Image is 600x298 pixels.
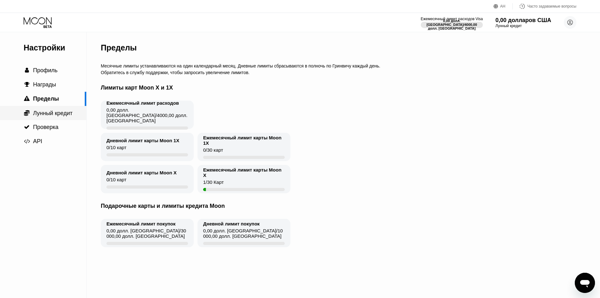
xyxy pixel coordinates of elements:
[109,145,110,150] font: /
[111,145,127,150] font: 10 карт
[24,82,30,87] font: 
[494,3,513,9] div: АН
[500,4,506,9] font: АН
[25,67,29,73] font: 
[206,147,207,153] font: /
[106,170,177,175] font: Дневной лимит карты Moon X
[203,221,260,226] font: Дневной лимит покупок
[24,124,30,130] font: 
[24,67,30,73] div: 
[101,43,137,52] font: Пределы
[207,147,223,153] font: 30 карт
[421,17,483,28] div: Ежемесячный лимит расходов Visa0,00 долл. [GEOGRAPHIC_DATA]/4000,00 долл. [GEOGRAPHIC_DATA]
[207,179,224,185] font: 30 Карт
[203,179,206,185] font: 1
[421,17,483,21] font: Ежемесячный лимит расходов Visa
[180,228,181,233] font: /
[33,67,58,73] font: Профиль
[426,19,464,26] font: 0,00 долл. [GEOGRAPHIC_DATA]
[106,138,179,143] font: Дневной лимит карты Moon 1X
[101,85,173,91] font: Лимиты карт Moon X и 1X
[106,145,109,150] font: 0
[101,70,249,75] font: Обратитесь в службу поддержки, чтобы запросить увеличение лимитов.
[24,110,30,116] font: 
[111,177,127,182] font: 10 карт
[464,23,465,26] font: /
[495,17,551,23] font: 0,00 долларов США
[156,113,157,118] font: /
[206,179,207,185] font: /
[575,273,595,293] iframe: Кнопка запуска окна обмена сообщениями
[106,228,180,233] font: 0,00 долл. [GEOGRAPHIC_DATA]
[203,167,283,178] font: Ежемесячный лимит карты Moon X
[527,4,576,9] font: Часто задаваемые вопросы
[33,138,42,144] font: API
[106,228,187,239] font: 30 000,00 долл. [GEOGRAPHIC_DATA]
[106,113,189,123] font: 4000,00 долл. [GEOGRAPHIC_DATA]
[513,3,576,9] div: Часто задаваемые вопросы
[24,138,30,144] font: 
[24,43,65,52] font: Настройки
[203,228,276,233] font: 0,00 долл. [GEOGRAPHIC_DATA]
[495,24,522,28] font: Лунный кредит
[428,23,478,30] font: 4000,00 долл. [GEOGRAPHIC_DATA]
[276,228,277,233] font: /
[101,203,225,209] font: Подарочные карты и лимиты кредита Moon
[33,81,56,88] font: Награды
[106,177,109,182] font: 0
[24,96,30,102] font: 
[495,17,551,28] div: 0,00 долларов СШАЛунный кредит
[106,100,179,106] font: Ежемесячный лимит расходов
[106,221,175,226] font: Ежемесячный лимит покупок
[33,96,59,102] font: Пределы
[109,177,110,182] font: /
[33,124,59,130] font: Проверка
[101,63,380,68] font: Месячные лимиты устанавливаются на один календарный месяц. Дневные лимиты сбрасываются в полночь ...
[106,107,156,118] font: 0,00 долл. [GEOGRAPHIC_DATA]
[203,135,283,146] font: Ежемесячный лимит карты Moon 1X
[203,228,284,239] font: 10 000,00 долл. [GEOGRAPHIC_DATA]
[33,110,72,116] font: Лунный кредит
[203,147,206,153] font: 0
